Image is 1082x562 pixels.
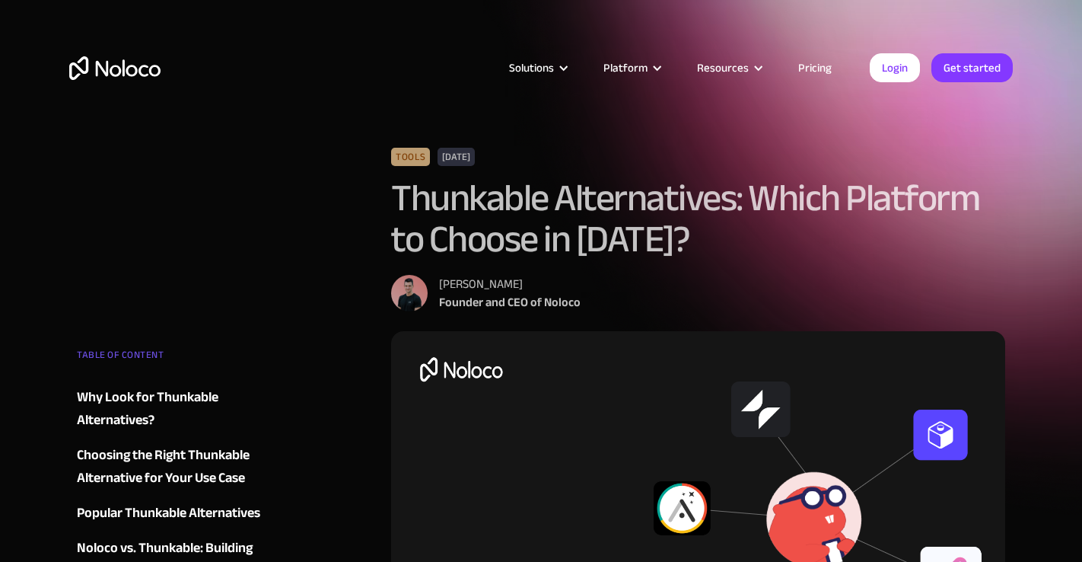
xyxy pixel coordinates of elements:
div: Tools [391,148,430,166]
a: Pricing [779,58,851,78]
a: Login [870,53,920,82]
div: Platform [584,58,678,78]
a: Get started [931,53,1013,82]
div: TABLE OF CONTENT [77,343,261,374]
div: Resources [678,58,779,78]
div: Popular Thunkable Alternatives [77,502,260,525]
h1: Thunkable Alternatives: Which Platform to Choose in [DATE]? [391,177,1005,260]
a: Popular Thunkable Alternatives [77,502,261,525]
a: Why Look for Thunkable Alternatives? [77,386,261,432]
div: Founder and CEO of Noloco [439,293,581,311]
a: Choosing the Right Thunkable Alternative for Your Use Case [77,444,261,490]
a: home [69,56,161,80]
div: [DATE] [438,148,476,166]
div: Solutions [509,58,554,78]
div: Resources [697,58,749,78]
div: Solutions [490,58,584,78]
div: [PERSON_NAME] [439,275,581,293]
div: Platform [603,58,648,78]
